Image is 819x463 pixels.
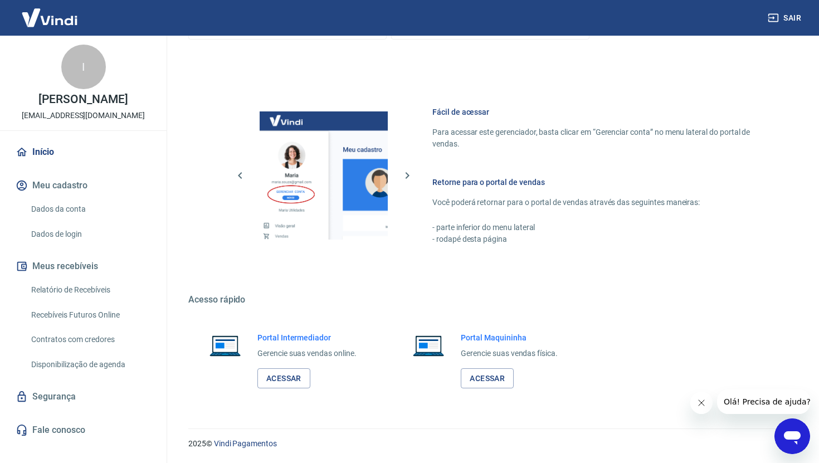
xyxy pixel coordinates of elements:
[461,368,514,389] a: Acessar
[27,223,153,246] a: Dados de login
[27,353,153,376] a: Disponibilização de agenda
[690,392,713,414] iframe: Fechar mensagem
[260,111,388,240] img: Imagem da dashboard mostrando o botão de gerenciar conta na sidebar no lado esquerdo
[432,106,766,118] h6: Fácil de acessar
[13,254,153,279] button: Meus recebíveis
[257,348,357,359] p: Gerencie suas vendas online.
[432,197,766,208] p: Você poderá retornar para o portal de vendas através das seguintes maneiras:
[27,328,153,351] a: Contratos com credores
[13,384,153,409] a: Segurança
[13,418,153,442] a: Fale conosco
[61,45,106,89] div: I
[461,348,558,359] p: Gerencie suas vendas física.
[202,332,248,359] img: Imagem de um notebook aberto
[774,418,810,454] iframe: Botão para abrir a janela de mensagens
[13,140,153,164] a: Início
[27,198,153,221] a: Dados da conta
[461,332,558,343] h6: Portal Maquininha
[717,389,810,414] iframe: Mensagem da empresa
[13,173,153,198] button: Meu cadastro
[38,94,128,105] p: [PERSON_NAME]
[214,439,277,448] a: Vindi Pagamentos
[27,279,153,301] a: Relatório de Recebíveis
[257,332,357,343] h6: Portal Intermediador
[188,294,792,305] h5: Acesso rápido
[432,177,766,188] h6: Retorne para o portal de vendas
[766,8,806,28] button: Sair
[432,233,766,245] p: - rodapé desta página
[432,222,766,233] p: - parte inferior do menu lateral
[22,110,145,121] p: [EMAIL_ADDRESS][DOMAIN_NAME]
[13,1,86,35] img: Vindi
[257,368,310,389] a: Acessar
[188,438,792,450] p: 2025 ©
[432,126,766,150] p: Para acessar este gerenciador, basta clicar em “Gerenciar conta” no menu lateral do portal de ven...
[7,8,94,17] span: Olá! Precisa de ajuda?
[405,332,452,359] img: Imagem de um notebook aberto
[27,304,153,326] a: Recebíveis Futuros Online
